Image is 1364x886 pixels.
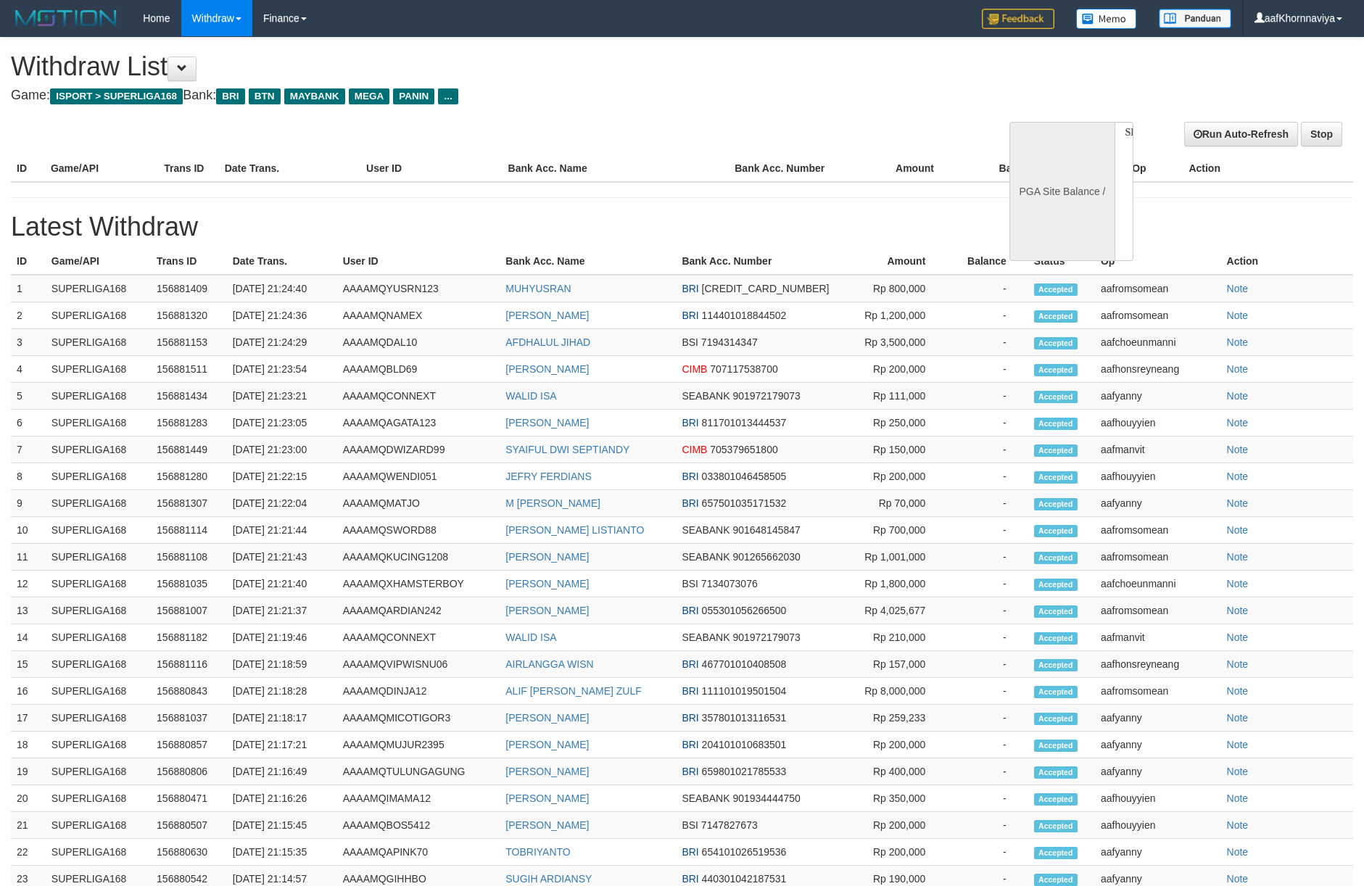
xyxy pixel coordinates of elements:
td: - [947,490,1028,517]
td: SUPERLIGA168 [46,383,151,410]
td: 6 [11,410,46,436]
td: [DATE] 21:16:26 [227,785,337,812]
span: SEABANK [682,390,729,402]
th: ID [11,248,46,275]
span: 811701013444537 [702,417,787,428]
img: panduan.png [1159,9,1231,28]
a: [PERSON_NAME] [505,712,589,724]
td: 13 [11,597,46,624]
a: SYAIFUL DWI SEPTIANDY [505,444,629,455]
td: SUPERLIGA168 [46,785,151,812]
a: Note [1227,605,1249,616]
td: - [947,758,1028,785]
span: 204101010683501 [702,739,787,750]
td: Rp 70,000 [846,490,948,517]
td: 4 [11,356,46,383]
a: Note [1227,390,1249,402]
td: 16 [11,678,46,705]
td: AAAAMQXHAMSTERBOY [337,571,500,597]
td: AAAAMQTULUNGAGUNG [337,758,500,785]
td: aafchoeunmanni [1095,571,1221,597]
td: Rp 157,000 [846,651,948,678]
span: Accepted [1034,418,1078,430]
a: Note [1227,417,1249,428]
td: 2 [11,302,46,329]
td: - [947,436,1028,463]
span: PANIN [393,88,434,104]
th: Op [1095,248,1221,275]
h1: Latest Withdraw [11,212,1353,241]
td: [DATE] 21:18:59 [227,651,337,678]
td: 156881449 [151,436,227,463]
a: Note [1227,578,1249,589]
a: [PERSON_NAME] [505,417,589,428]
td: AAAAMQAGATA123 [337,410,500,436]
td: AAAAMQDAL10 [337,329,500,356]
span: BRI [682,685,698,697]
td: 20 [11,785,46,812]
span: BRI [682,739,698,750]
a: Note [1227,524,1249,536]
td: AAAAMQBLD69 [337,356,500,383]
td: [DATE] 21:19:46 [227,624,337,651]
span: 055301056266500 [702,605,787,616]
td: Rp 400,000 [846,758,948,785]
th: User ID [337,248,500,275]
span: 7134073076 [701,578,758,589]
td: - [947,597,1028,624]
a: [PERSON_NAME] [505,819,589,831]
a: WALID ISA [505,632,556,643]
td: - [947,624,1028,651]
td: - [947,517,1028,544]
span: 7194314347 [701,336,758,348]
td: SUPERLIGA168 [46,410,151,436]
td: 156881307 [151,490,227,517]
td: 14 [11,624,46,651]
span: Accepted [1034,310,1078,323]
span: BRI [682,766,698,777]
a: Note [1227,766,1249,777]
img: Feedback.jpg [982,9,1054,29]
th: Balance [956,155,1059,182]
td: 5 [11,383,46,410]
td: [DATE] 21:22:15 [227,463,337,490]
td: AAAAMQIMAMA12 [337,785,500,812]
td: AAAAMQCONNEXT [337,383,500,410]
td: SUPERLIGA168 [46,463,151,490]
td: [DATE] 21:23:54 [227,356,337,383]
td: 156881434 [151,383,227,410]
span: [CREDIT_CARD_NUMBER] [702,283,830,294]
a: Stop [1301,122,1342,146]
span: ... [438,88,458,104]
th: Action [1221,248,1353,275]
th: Date Trans. [227,248,337,275]
td: aafhouyyien [1095,410,1221,436]
td: Rp 259,233 [846,705,948,732]
td: AAAAMQDWIZARD99 [337,436,500,463]
span: 705379651800 [710,444,777,455]
td: 156880843 [151,678,227,705]
td: Rp 4,025,677 [846,597,948,624]
th: Date Trans. [219,155,360,182]
a: ALIF [PERSON_NAME] ZULF [505,685,641,697]
td: - [947,329,1028,356]
span: Accepted [1034,498,1078,510]
a: AFDHALUL JIHAD [505,336,590,348]
a: Note [1227,792,1249,804]
td: [DATE] 21:24:40 [227,275,337,302]
a: [PERSON_NAME] [505,739,589,750]
td: SUPERLIGA168 [46,517,151,544]
td: AAAAMQARDIAN242 [337,597,500,624]
td: aafyanny [1095,490,1221,517]
td: 17 [11,705,46,732]
a: WALID ISA [505,390,556,402]
td: SUPERLIGA168 [46,732,151,758]
td: - [947,410,1028,436]
span: SEABANK [682,551,729,563]
span: Accepted [1034,713,1078,725]
th: Amount [843,155,956,182]
span: BRI [682,605,698,616]
td: aafhouyyien [1095,463,1221,490]
span: BRI [216,88,244,104]
th: Status [1028,248,1095,275]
